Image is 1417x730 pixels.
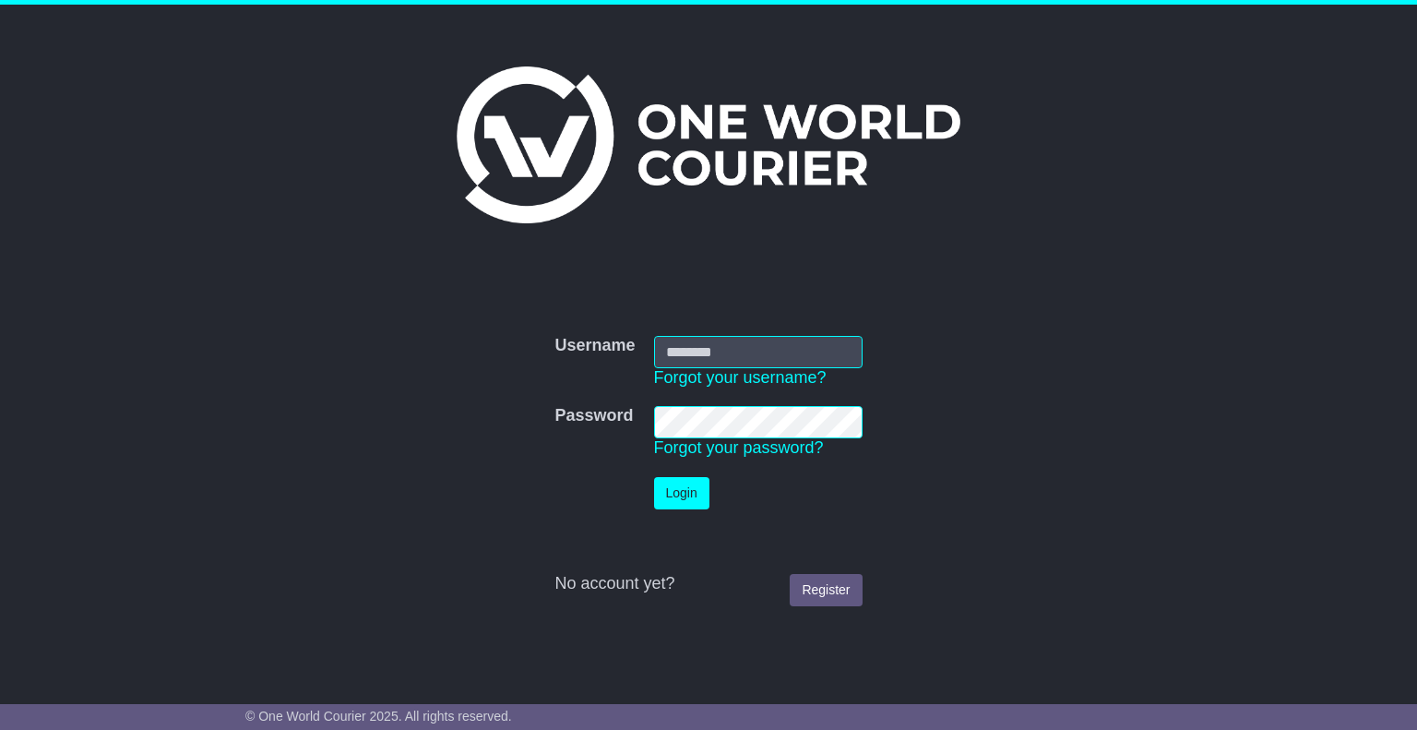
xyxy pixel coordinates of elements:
[790,574,862,606] a: Register
[457,66,960,223] img: One World
[554,406,633,426] label: Password
[654,368,827,387] a: Forgot your username?
[654,477,709,509] button: Login
[554,574,862,594] div: No account yet?
[654,438,824,457] a: Forgot your password?
[245,709,512,724] span: © One World Courier 2025. All rights reserved.
[554,336,635,356] label: Username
